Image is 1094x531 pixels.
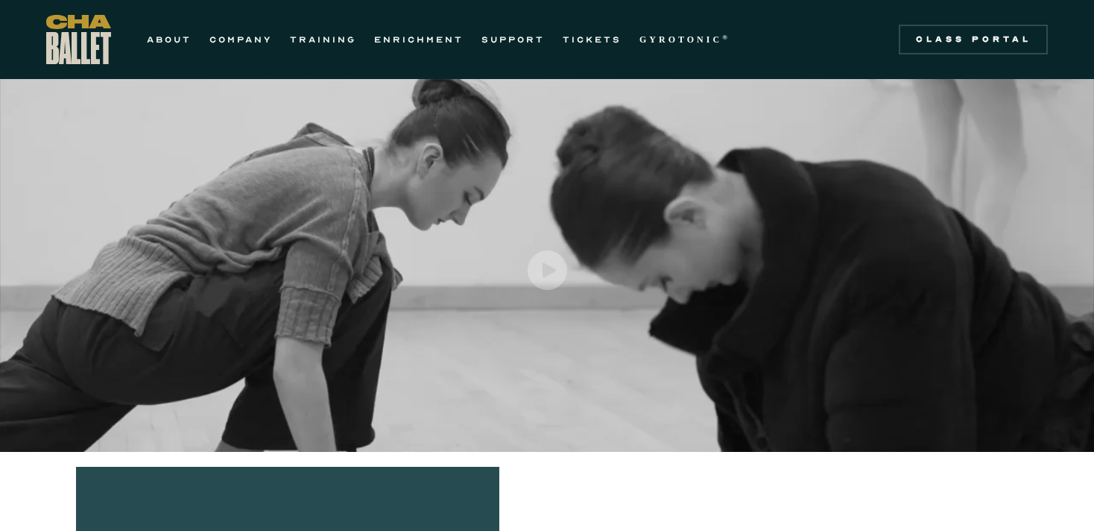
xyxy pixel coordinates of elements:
sup: ® [722,34,730,41]
a: COMPANY [209,31,272,48]
a: GYROTONIC® [639,31,730,48]
a: SUPPORT [481,31,545,48]
a: TRAINING [290,31,356,48]
a: TICKETS [563,31,622,48]
a: ABOUT [147,31,192,48]
div: Class Portal [908,34,1039,45]
a: home [46,15,111,64]
strong: GYROTONIC [639,34,722,45]
a: ENRICHMENT [374,31,464,48]
a: Class Portal [899,25,1048,54]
